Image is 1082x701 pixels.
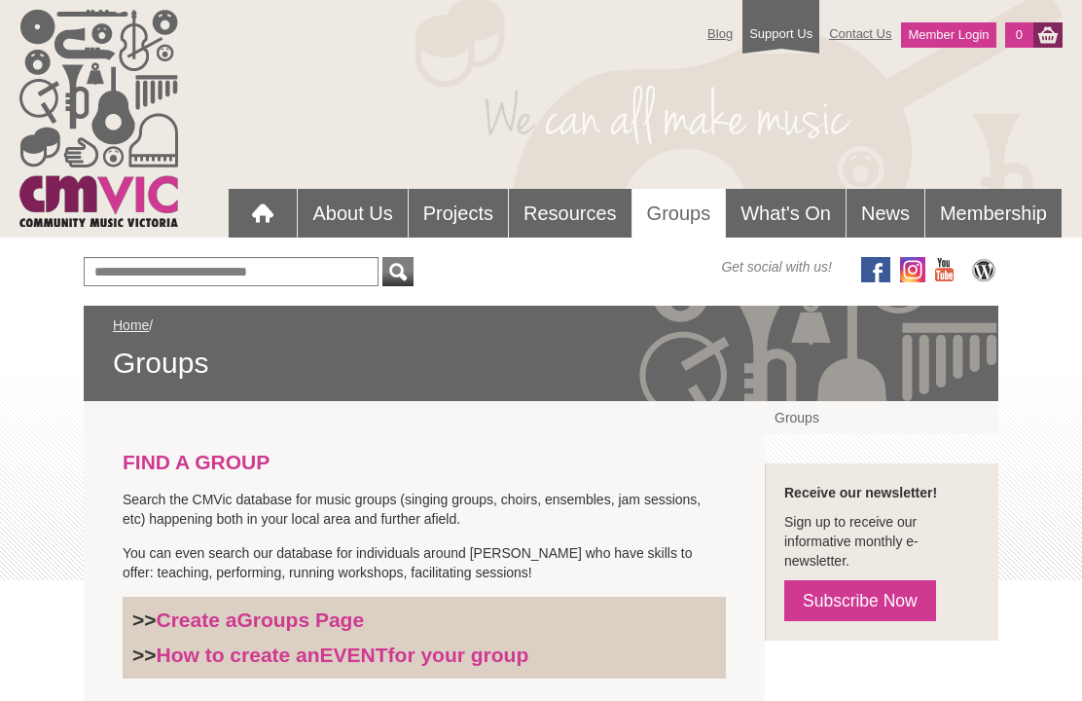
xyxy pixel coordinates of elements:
[113,345,969,382] span: Groups
[113,317,149,333] a: Home
[236,609,364,631] strong: Groups Page
[509,189,631,238] a: Resources
[698,17,742,51] a: Blog
[157,609,365,631] a: Create aGroups Page
[847,189,924,238] a: News
[113,315,969,382] div: /
[721,257,832,277] span: Get social with us!
[784,580,936,621] a: Subscribe Now
[900,257,925,282] img: icon-instagram.png
[969,257,998,282] img: CMVic Blog
[726,189,846,238] a: What's On
[298,189,407,238] a: About Us
[409,189,508,238] a: Projects
[765,401,998,434] a: Groups
[1005,22,1033,48] a: 0
[784,485,937,500] strong: Receive our newsletter!
[157,644,529,666] a: How to create anEVENTfor your group
[320,644,388,666] strong: EVENT
[819,17,901,51] a: Contact Us
[901,22,995,48] a: Member Login
[123,543,726,582] p: You can even search our database for individuals around [PERSON_NAME] who have skills to offer: t...
[123,490,726,529] p: Search the CMVic database for music groups (singing groups, choirs, ensembles, jam sessions, etc)...
[632,189,726,239] a: Groups
[132,608,716,633] h3: >>
[19,10,178,227] img: cmvic_logo.png
[132,643,716,668] h3: >>
[123,451,270,473] strong: FIND A GROUP
[784,512,979,571] p: Sign up to receive our informative monthly e-newsletter.
[925,189,1062,238] a: Membership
